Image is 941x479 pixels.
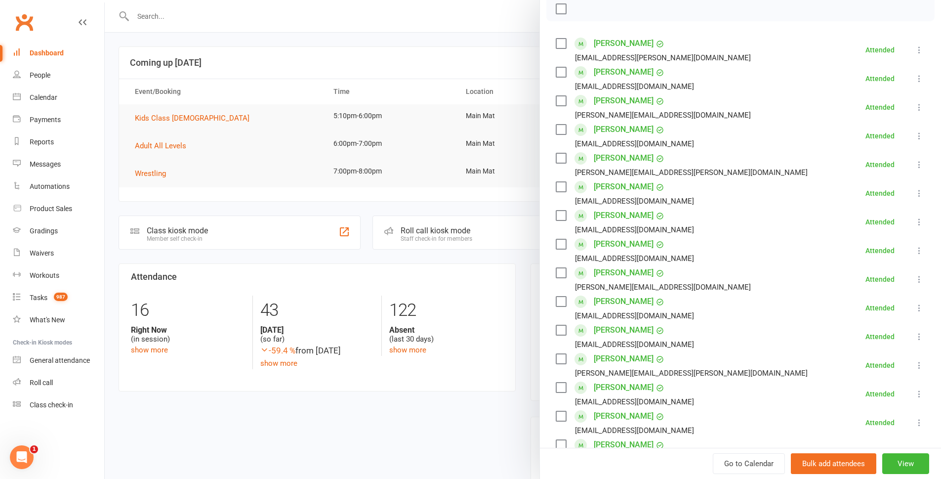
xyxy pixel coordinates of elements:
[882,453,929,474] button: View
[575,137,694,150] div: [EMAIL_ADDRESS][DOMAIN_NAME]
[575,309,694,322] div: [EMAIL_ADDRESS][DOMAIN_NAME]
[13,372,104,394] a: Roll call
[13,287,104,309] a: Tasks 987
[13,131,104,153] a: Reports
[30,116,61,124] div: Payments
[30,445,38,453] span: 1
[594,64,654,80] a: [PERSON_NAME]
[865,75,895,82] div: Attended
[713,453,785,474] a: Go to Calendar
[13,87,104,109] a: Calendar
[594,294,654,309] a: [PERSON_NAME]
[865,46,895,53] div: Attended
[13,309,104,331] a: What's New
[594,351,654,367] a: [PERSON_NAME]
[575,80,694,93] div: [EMAIL_ADDRESS][DOMAIN_NAME]
[30,271,59,279] div: Workouts
[865,247,895,254] div: Attended
[865,419,895,426] div: Attended
[865,190,895,197] div: Attended
[13,42,104,64] a: Dashboard
[30,71,50,79] div: People
[791,453,876,474] button: Bulk add attendees
[575,395,694,408] div: [EMAIL_ADDRESS][DOMAIN_NAME]
[865,333,895,340] div: Attended
[594,93,654,109] a: [PERSON_NAME]
[13,109,104,131] a: Payments
[594,437,654,453] a: [PERSON_NAME]
[13,264,104,287] a: Workouts
[30,182,70,190] div: Automations
[575,338,694,351] div: [EMAIL_ADDRESS][DOMAIN_NAME]
[575,252,694,265] div: [EMAIL_ADDRESS][DOMAIN_NAME]
[13,349,104,372] a: General attendance kiosk mode
[30,205,72,213] div: Product Sales
[865,132,895,139] div: Attended
[575,166,808,179] div: [PERSON_NAME][EMAIL_ADDRESS][PERSON_NAME][DOMAIN_NAME]
[13,153,104,175] a: Messages
[575,195,694,208] div: [EMAIL_ADDRESS][DOMAIN_NAME]
[594,208,654,223] a: [PERSON_NAME]
[594,150,654,166] a: [PERSON_NAME]
[865,362,895,369] div: Attended
[30,160,61,168] div: Messages
[594,380,654,395] a: [PERSON_NAME]
[594,265,654,281] a: [PERSON_NAME]
[594,236,654,252] a: [PERSON_NAME]
[30,294,47,302] div: Tasks
[13,242,104,264] a: Waivers
[594,179,654,195] a: [PERSON_NAME]
[30,356,90,364] div: General attendance
[54,293,68,301] span: 987
[30,49,64,57] div: Dashboard
[30,138,54,146] div: Reports
[10,445,34,469] iframe: Intercom live chat
[865,276,895,283] div: Attended
[594,322,654,338] a: [PERSON_NAME]
[575,367,808,380] div: [PERSON_NAME][EMAIL_ADDRESS][PERSON_NAME][DOMAIN_NAME]
[865,161,895,168] div: Attended
[575,223,694,236] div: [EMAIL_ADDRESS][DOMAIN_NAME]
[13,175,104,198] a: Automations
[575,51,751,64] div: [EMAIL_ADDRESS][PERSON_NAME][DOMAIN_NAME]
[594,408,654,424] a: [PERSON_NAME]
[865,104,895,111] div: Attended
[13,198,104,220] a: Product Sales
[30,227,58,235] div: Gradings
[575,109,751,122] div: [PERSON_NAME][EMAIL_ADDRESS][DOMAIN_NAME]
[575,424,694,437] div: [EMAIL_ADDRESS][DOMAIN_NAME]
[12,10,37,35] a: Clubworx
[594,36,654,51] a: [PERSON_NAME]
[865,218,895,225] div: Attended
[30,249,54,257] div: Waivers
[30,316,65,324] div: What's New
[865,391,895,397] div: Attended
[575,281,751,294] div: [PERSON_NAME][EMAIL_ADDRESS][DOMAIN_NAME]
[594,122,654,137] a: [PERSON_NAME]
[30,379,53,387] div: Roll call
[30,401,73,409] div: Class check-in
[865,305,895,311] div: Attended
[30,93,57,101] div: Calendar
[13,220,104,242] a: Gradings
[13,64,104,87] a: People
[13,394,104,416] a: Class kiosk mode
